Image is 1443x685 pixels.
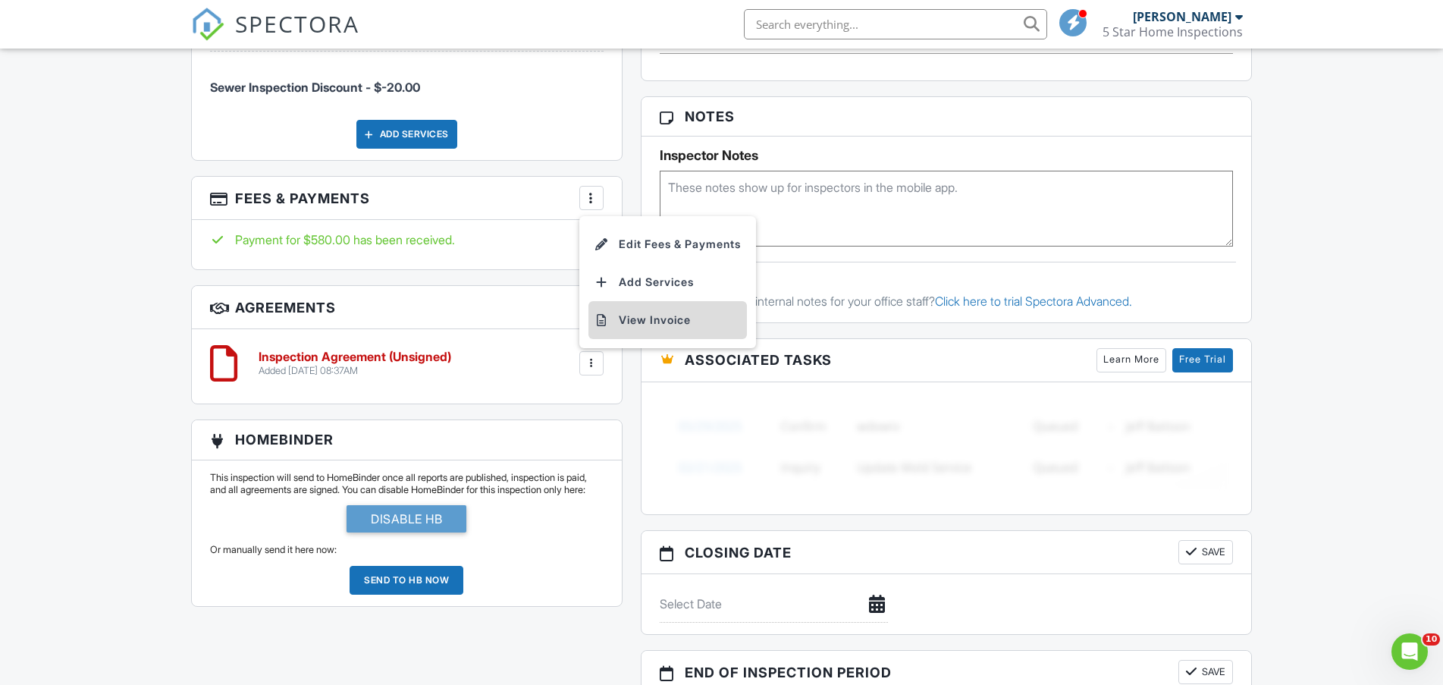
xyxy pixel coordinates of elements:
img: The Best Home Inspection Software - Spectora [191,8,224,41]
span: SPECTORA [235,8,359,39]
div: Disable HB [347,505,466,533]
span: End of Inspection Period [685,662,892,683]
a: Inspection Agreement (Unsigned) Added [DATE] 08:37AM [259,350,451,377]
span: Closing date [685,542,792,563]
h6: Inspection Agreement (Unsigned) [259,350,451,364]
a: Disable HB [347,505,466,544]
div: Office Notes [653,278,1241,293]
a: Free Trial [1172,348,1233,372]
input: Select Date [660,586,888,623]
p: Want timestamped internal notes for your office staff? [653,293,1241,310]
h5: Inspector Notes [660,148,1234,163]
button: Save [1178,540,1233,564]
p: Or manually send it here now: [210,544,604,556]
input: Search everything... [744,9,1047,39]
span: 10 [1423,633,1440,646]
a: SPECTORA [191,20,359,52]
div: [PERSON_NAME] [1133,9,1231,24]
h3: HomeBinder [192,420,622,460]
a: Click here to trial Spectora Advanced. [935,294,1132,309]
p: This inspection will send to HomeBinder once all reports are published, inspection is paid, and a... [210,472,604,496]
a: Learn More [1096,348,1166,372]
h3: Agreements [192,286,622,329]
h3: Fees & Payments [192,177,622,220]
h3: Notes [642,97,1252,137]
div: Added [DATE] 08:37AM [259,365,451,377]
img: blurred-tasks-251b60f19c3f713f9215ee2a18cbf2105fc2d72fcd585247cf5e9ec0c957c1dd.png [660,394,1234,500]
li: Service: Sewer Inspection Discount [210,52,604,108]
div: Send to HB now [350,566,463,595]
div: 5 Star Home Inspections [1103,24,1243,39]
div: Payment for $580.00 has been received. [210,231,604,248]
iframe: Intercom live chat [1391,633,1428,670]
span: Associated Tasks [685,350,832,370]
div: Add Services [356,120,457,149]
button: Save [1178,660,1233,684]
span: Sewer Inspection Discount - $-20.00 [210,80,420,95]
